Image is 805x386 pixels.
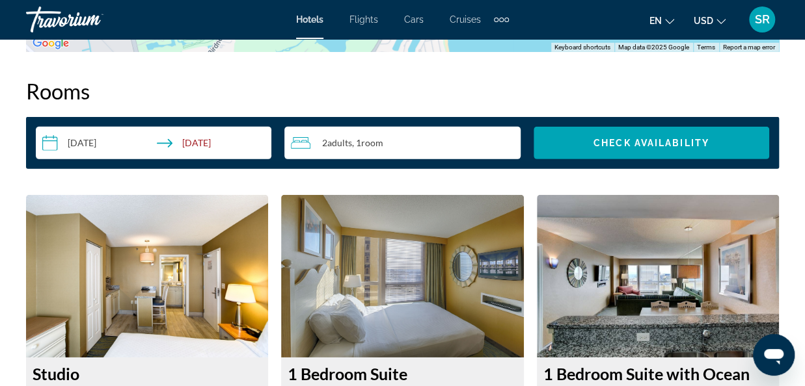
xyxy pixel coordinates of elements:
[494,9,509,30] button: Extra navigation items
[26,195,268,357] img: d5e28bde-76e6-49e4-bdc7-2d1e9af85e21.jpeg
[534,127,769,159] button: Check Availability
[594,138,709,148] span: Check Availability
[327,137,352,148] span: Adults
[26,78,779,104] h2: Rooms
[361,137,383,148] span: Room
[537,195,779,357] img: 4b8039cb-aa97-4f05-a977-e815022b0cb2.jpeg
[29,35,72,52] img: Google
[753,334,795,376] iframe: Button to launch messaging window
[694,11,726,30] button: Change currency
[554,43,610,52] button: Keyboard shortcuts
[694,16,713,26] span: USD
[618,44,689,51] span: Map data ©2025 Google
[450,14,481,25] a: Cruises
[649,16,662,26] span: en
[649,11,674,30] button: Change language
[281,195,523,357] img: ae3b65ba-db2f-47e6-ab93-310cf983163f.jpeg
[755,13,770,26] span: SR
[723,44,775,51] a: Report a map error
[404,14,424,25] a: Cars
[284,127,520,159] button: Travelers: 2 adults, 0 children
[36,127,271,159] button: Check-in date: Sep 17, 2025 Check-out date: Sep 19, 2025
[697,44,715,51] a: Terms (opens in new tab)
[288,364,517,383] h3: 1 Bedroom Suite
[296,14,323,25] a: Hotels
[36,127,769,159] div: Search widget
[745,6,779,33] button: User Menu
[33,364,262,383] h3: Studio
[26,3,156,36] a: Travorium
[322,138,352,148] span: 2
[29,35,72,52] a: Open this area in Google Maps (opens a new window)
[352,138,383,148] span: , 1
[349,14,378,25] a: Flights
